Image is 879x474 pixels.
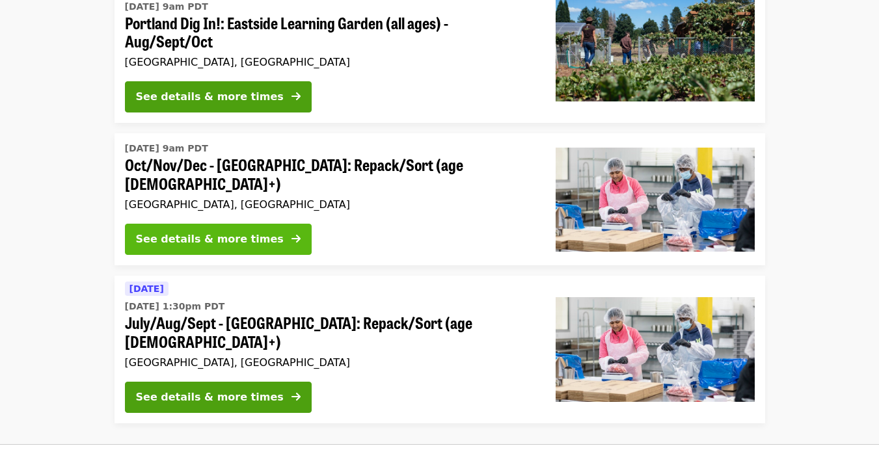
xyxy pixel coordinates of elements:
[291,90,301,103] i: arrow-right icon
[125,81,312,112] button: See details & more times
[136,231,284,247] div: See details & more times
[125,224,312,255] button: See details & more times
[125,56,535,68] div: [GEOGRAPHIC_DATA], [GEOGRAPHIC_DATA]
[136,389,284,405] div: See details & more times
[556,297,755,401] img: July/Aug/Sept - Beaverton: Repack/Sort (age 10+) organized by Oregon Food Bank
[291,391,301,403] i: arrow-right icon
[125,14,535,51] span: Portland Dig In!: Eastside Learning Garden (all ages) - Aug/Sept/Oct
[115,276,765,423] a: See details for "July/Aug/Sept - Beaverton: Repack/Sort (age 10+)"
[125,142,208,155] time: [DATE] 9am PDT
[125,313,535,351] span: July/Aug/Sept - [GEOGRAPHIC_DATA]: Repack/Sort (age [DEMOGRAPHIC_DATA]+)
[125,198,535,211] div: [GEOGRAPHIC_DATA], [GEOGRAPHIC_DATA]
[291,233,301,245] i: arrow-right icon
[136,89,284,105] div: See details & more times
[125,356,535,369] div: [GEOGRAPHIC_DATA], [GEOGRAPHIC_DATA]
[125,155,535,193] span: Oct/Nov/Dec - [GEOGRAPHIC_DATA]: Repack/Sort (age [DEMOGRAPHIC_DATA]+)
[556,148,755,252] img: Oct/Nov/Dec - Beaverton: Repack/Sort (age 10+) organized by Oregon Food Bank
[125,300,225,313] time: [DATE] 1:30pm PDT
[125,382,312,413] button: See details & more times
[115,133,765,265] a: See details for "Oct/Nov/Dec - Beaverton: Repack/Sort (age 10+)"
[129,283,164,294] span: [DATE]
